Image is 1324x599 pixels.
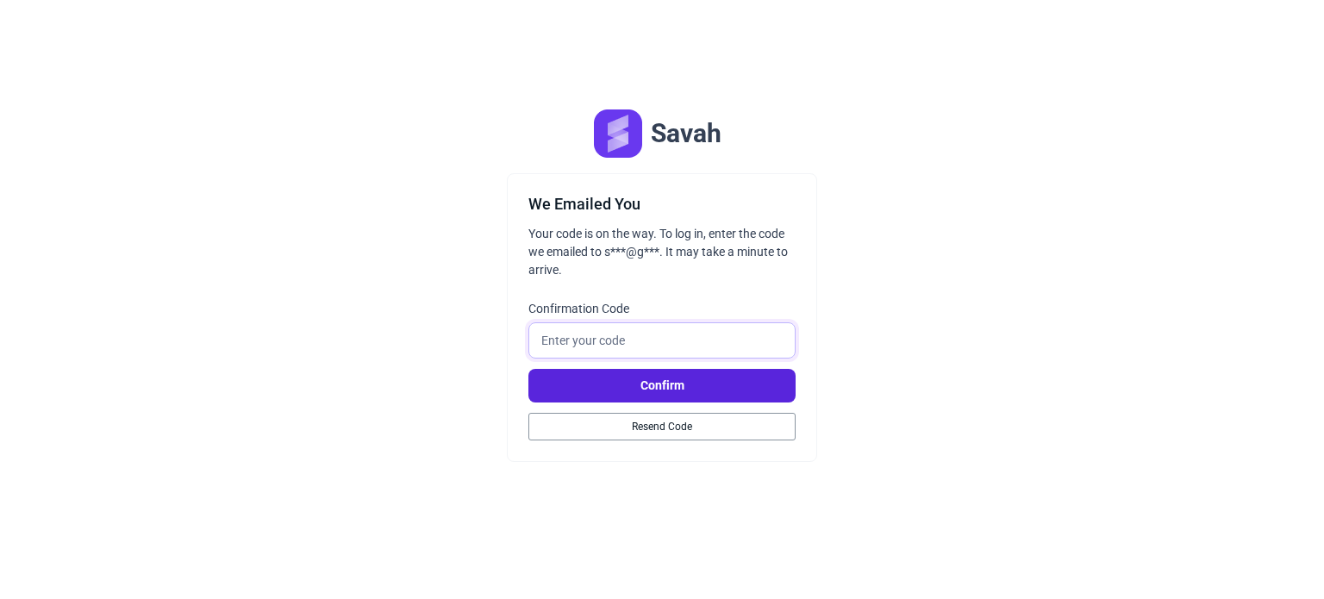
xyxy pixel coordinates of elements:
button: Resend Code [528,413,796,440]
img: Logo [594,109,642,158]
h1: Savah [651,118,721,148]
label: Confirmation Code [528,300,796,317]
button: Confirm [528,369,796,402]
h3: We Emailed You [528,195,796,215]
input: Enter your code [528,322,796,359]
span: Your code is on the way. To log in, enter the code we emailed to s***@g***. It may take a minute ... [528,225,796,279]
iframe: Chat Widget [1238,516,1324,599]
